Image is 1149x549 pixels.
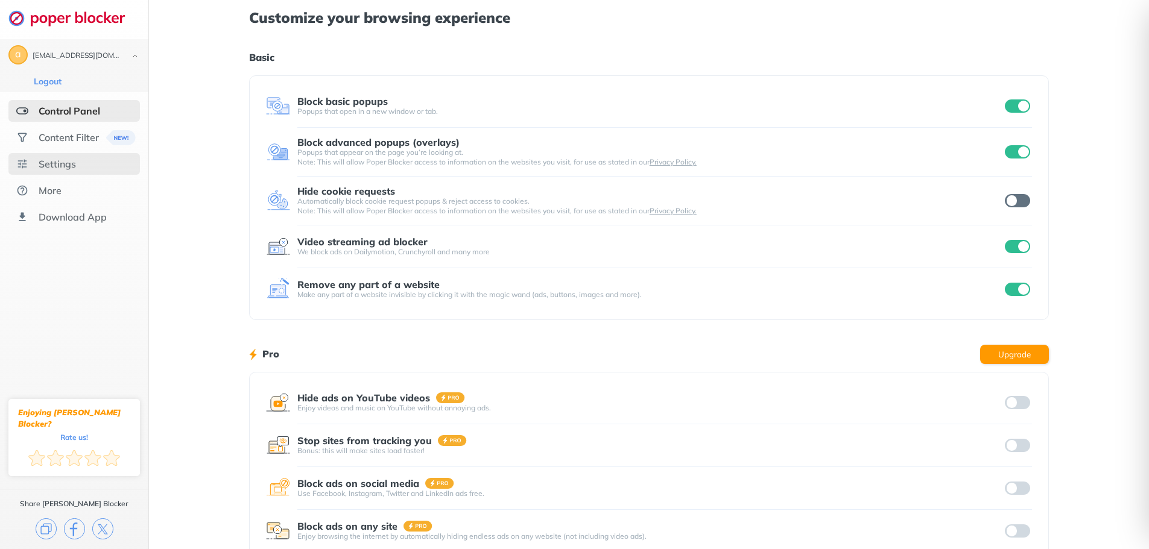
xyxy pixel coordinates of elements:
img: pro-badge.svg [438,435,467,446]
div: Settings [39,158,76,170]
div: We block ads on Dailymotion, Crunchyroll and many more [297,247,1003,257]
div: More [39,184,62,196]
div: Block ads on any site [297,521,397,532]
button: Logout [30,75,65,87]
img: menuBanner.svg [106,130,136,145]
img: logo-webpage.svg [8,10,138,27]
div: Use Facebook, Instagram, Twitter and LinkedIn ads free. [297,489,1003,498]
div: Bonus: this will make sites load faster! [297,446,1003,456]
img: feature icon [266,391,290,415]
div: Block basic popups [297,96,388,107]
div: Enjoy browsing the internet by automatically hiding endless ads on any website (not including vid... [297,532,1003,541]
div: Download App [39,211,107,223]
h1: Customize your browsing experience [249,10,1049,25]
h1: Pro [262,346,279,362]
div: Popups that appear on the page you’re looking at. Note: This will allow Poper Blocker access to i... [297,148,1003,167]
div: Enjoy videos and music on YouTube without annoying ads. [297,403,1003,413]
div: Hide cookie requests [297,186,395,196]
div: Remove any part of a website [297,279,440,290]
div: Block ads on social media [297,478,419,489]
div: Block advanced popups (overlays) [297,137,460,148]
div: Stop sites from tracking you [297,435,432,446]
div: Share [PERSON_NAME] Blocker [20,499,128,509]
img: copy.svg [36,518,57,539]
img: feature icon [266,519,290,543]
img: x.svg [92,518,113,539]
a: Privacy Policy. [650,157,697,166]
img: feature icon [266,476,290,500]
div: Make any part of a website invisible by clicking it with the magic wand (ads, buttons, images and... [297,290,1003,300]
img: features-selected.svg [16,105,28,117]
img: feature icon [266,140,290,164]
a: Privacy Policy. [650,206,697,215]
img: facebook.svg [64,518,85,539]
div: Popups that open in a new window or tab. [297,107,1003,116]
img: feature icon [266,234,290,259]
img: settings.svg [16,158,28,170]
div: Enjoying [PERSON_NAME] Blocker? [18,407,130,430]
div: Content Filter [39,131,99,143]
img: feature icon [266,94,290,118]
div: art@arthung.net [33,52,122,60]
div: Video streaming ad blocker [297,236,428,247]
div: Control Panel [39,105,100,117]
img: download-app.svg [16,211,28,223]
img: social.svg [16,131,28,143]
img: feature icon [266,277,290,301]
button: Upgrade [980,345,1049,364]
img: pro-badge.svg [404,521,432,532]
img: lighting bolt [249,347,257,362]
img: chevron-bottom-black.svg [128,49,142,62]
img: pro-badge.svg [436,392,465,403]
h1: Basic [249,49,1049,65]
img: feature icon [266,189,290,213]
img: pro-badge.svg [425,478,454,489]
div: Automatically block cookie request popups & reject access to cookies. Note: This will allow Poper... [297,196,1003,216]
div: Hide ads on YouTube videos [297,392,430,403]
div: Rate us! [60,434,88,440]
img: about.svg [16,184,28,196]
img: feature icon [266,433,290,457]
